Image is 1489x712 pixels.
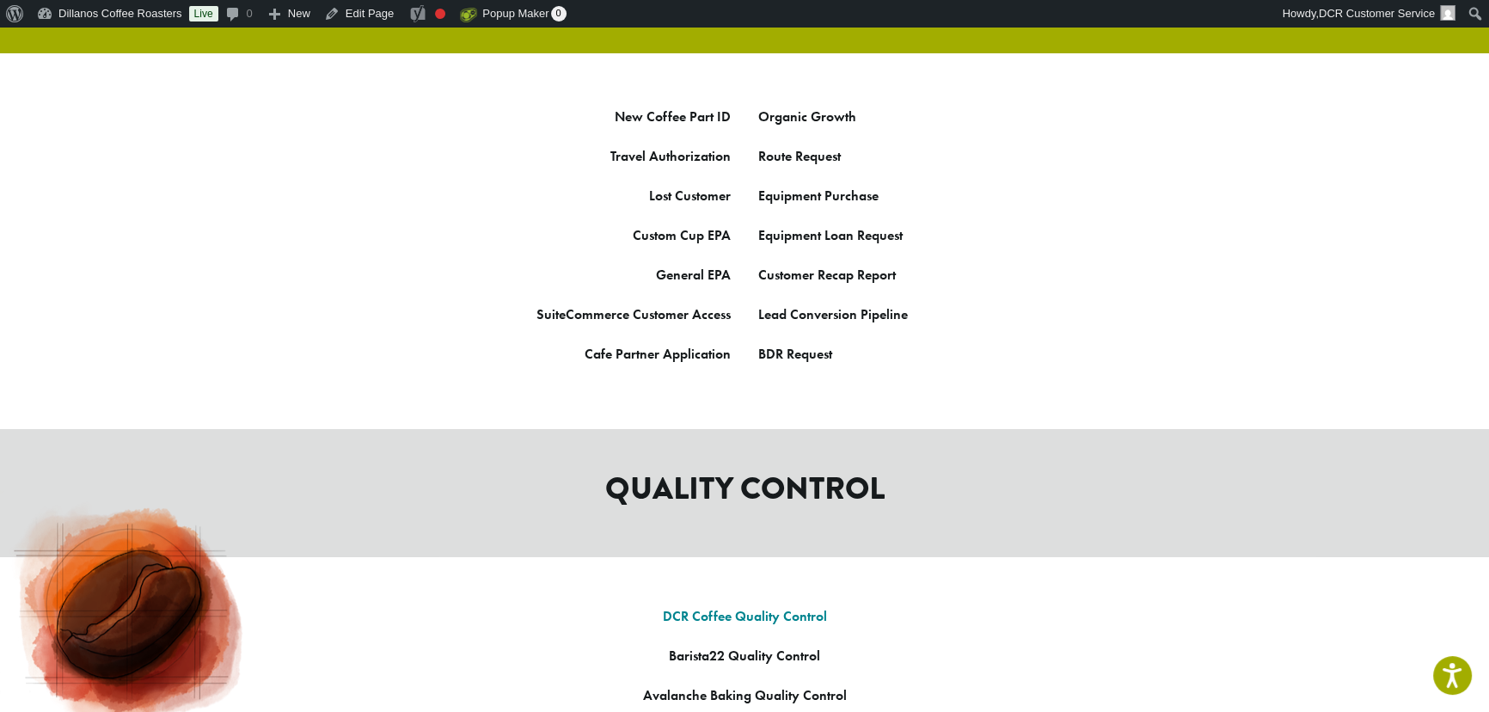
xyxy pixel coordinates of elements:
a: Lead Conversion Pipeline [758,305,908,323]
a: Equipment Loan Request [758,226,903,244]
a: New Coffee Part ID [615,107,731,126]
a: Cafe Partner Application [585,345,731,363]
a: Route Request [758,147,841,165]
a: Live [189,6,218,21]
div: Focus keyphrase not set [435,9,445,19]
a: Barista22 Quality Control [669,647,820,665]
span: DCR Customer Service [1319,7,1435,20]
a: Custom Cup EPA [633,226,731,244]
a: Organic Growth [758,107,856,126]
a: SuiteCommerce Customer Access [536,305,731,323]
a: Equipment Purcha [758,187,867,205]
a: Lost Customer [649,187,731,205]
a: DCR Coffee Quality Control [663,607,827,625]
a: Travel Authorization [610,147,731,165]
a: BDR Request [758,345,832,363]
a: General EPA [656,266,731,284]
h2: QUALITY CONTROL [254,470,1235,507]
a: Avalanche Baking Quality Control [643,686,847,704]
span: 0 [551,6,567,21]
a: se [867,187,879,205]
a: Customer Recap Report [758,266,896,284]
